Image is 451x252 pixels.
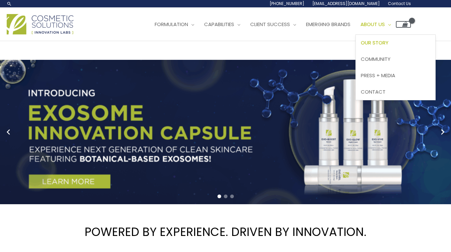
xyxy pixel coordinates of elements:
[145,14,411,34] nav: Site Navigation
[388,1,411,6] span: Contact Us
[361,72,395,79] span: Press + Media
[356,67,435,84] a: Press + Media
[150,14,199,34] a: Formulation
[360,21,385,28] span: About Us
[301,14,355,34] a: Emerging Brands
[7,14,73,34] img: Cosmetic Solutions Logo
[250,21,290,28] span: Client Success
[396,21,411,28] a: View Shopping Cart, empty
[7,1,12,6] a: Search icon link
[217,195,221,198] span: Go to slide 1
[361,39,389,46] span: Our Story
[230,195,234,198] span: Go to slide 3
[199,14,245,34] a: Capabilities
[224,195,228,198] span: Go to slide 2
[361,55,391,62] span: Community
[438,127,448,137] button: Next slide
[356,35,435,51] a: Our Story
[3,127,13,137] button: Previous slide
[356,84,435,100] a: Contact
[270,1,304,6] span: [PHONE_NUMBER]
[312,1,380,6] span: [EMAIL_ADDRESS][DOMAIN_NAME]
[155,21,188,28] span: Formulation
[245,14,301,34] a: Client Success
[204,21,234,28] span: Capabilities
[361,88,386,95] span: Contact
[355,14,396,34] a: About Us
[356,51,435,68] a: Community
[306,21,350,28] span: Emerging Brands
